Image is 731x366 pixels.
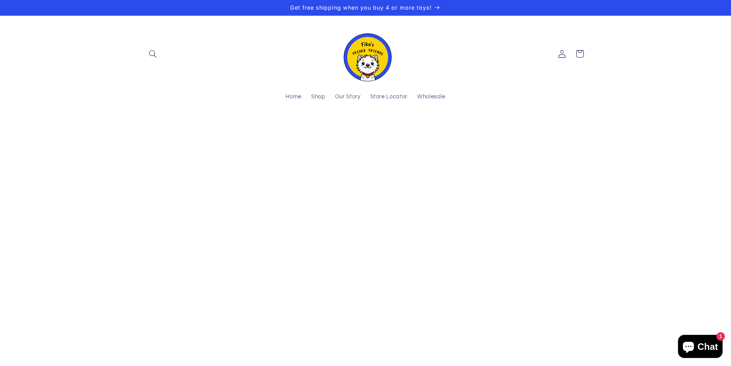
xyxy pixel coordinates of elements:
span: Get free shipping when you buy 4 or more toys! [290,4,432,11]
span: Our Story [335,93,361,101]
inbox-online-store-chat: Shopify online store chat [676,335,725,360]
img: Fika's Freaky Friends [339,26,393,81]
a: Shop [306,89,330,106]
span: Home [285,93,302,101]
a: Fika's Freaky Friends [336,23,396,84]
span: Store Locator [370,93,408,101]
a: Our Story [330,89,365,106]
summary: Search [144,45,162,63]
span: Shop [311,93,325,101]
a: Home [281,89,307,106]
a: Wholesale [412,89,450,106]
a: Store Locator [365,89,412,106]
span: Wholesale [417,93,446,101]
